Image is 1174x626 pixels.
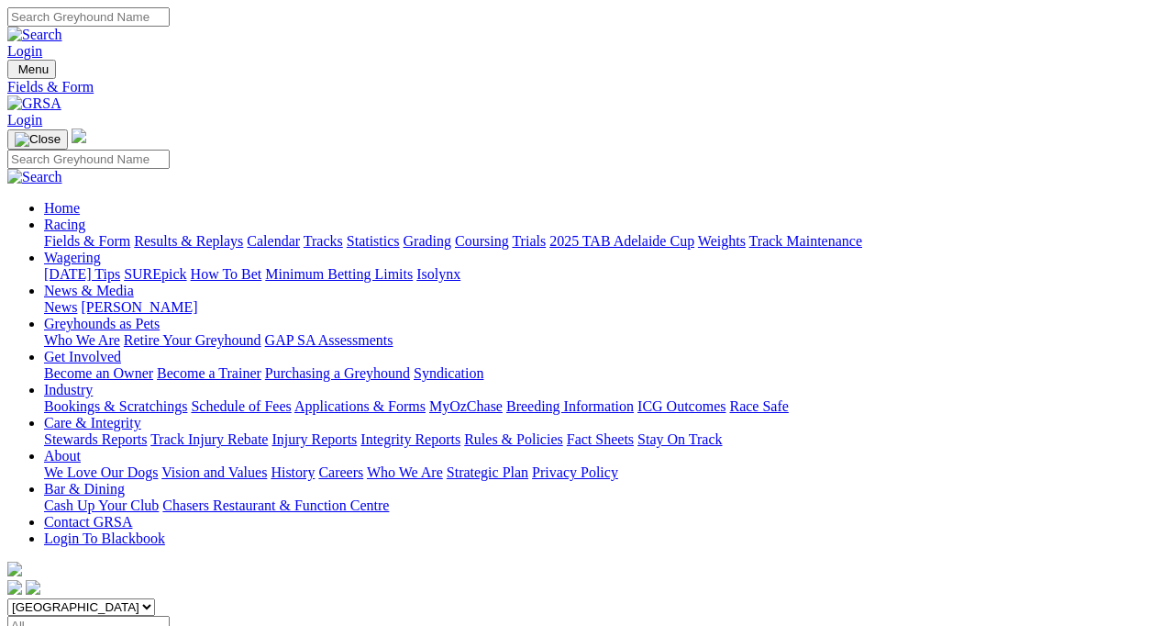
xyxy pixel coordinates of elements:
[191,398,291,414] a: Schedule of Fees
[44,448,81,464] a: About
[44,464,158,480] a: We Love Our Dogs
[72,129,86,143] img: logo-grsa-white.png
[44,316,160,331] a: Greyhounds as Pets
[7,580,22,595] img: facebook.svg
[360,431,460,447] a: Integrity Reports
[44,217,85,232] a: Racing
[150,431,268,447] a: Track Injury Rebate
[7,129,68,150] button: Toggle navigation
[7,27,62,43] img: Search
[157,365,261,381] a: Become a Trainer
[318,464,363,480] a: Careers
[7,95,61,112] img: GRSA
[26,580,40,595] img: twitter.svg
[549,233,694,249] a: 2025 TAB Adelaide Cup
[44,233,1167,250] div: Racing
[347,233,400,249] a: Statistics
[7,60,56,79] button: Toggle navigation
[44,365,1167,382] div: Get Involved
[247,233,300,249] a: Calendar
[134,233,243,249] a: Results & Replays
[44,497,159,513] a: Cash Up Your Club
[567,431,634,447] a: Fact Sheets
[294,398,426,414] a: Applications & Forms
[416,266,460,282] a: Isolynx
[161,464,267,480] a: Vision and Values
[44,497,1167,514] div: Bar & Dining
[18,62,49,76] span: Menu
[44,283,134,298] a: News & Media
[15,132,61,147] img: Close
[414,365,483,381] a: Syndication
[7,562,22,576] img: logo-grsa-white.png
[44,514,132,530] a: Contact GRSA
[44,398,1167,415] div: Industry
[447,464,528,480] a: Strategic Plan
[271,464,315,480] a: History
[44,431,1167,448] div: Care & Integrity
[7,150,170,169] input: Search
[512,233,546,249] a: Trials
[44,415,141,430] a: Care & Integrity
[124,332,261,348] a: Retire Your Greyhound
[506,398,634,414] a: Breeding Information
[464,431,563,447] a: Rules & Policies
[637,398,725,414] a: ICG Outcomes
[429,398,503,414] a: MyOzChase
[729,398,788,414] a: Race Safe
[162,497,389,513] a: Chasers Restaurant & Function Centre
[367,464,443,480] a: Who We Are
[44,299,1167,316] div: News & Media
[44,266,1167,283] div: Wagering
[44,349,121,364] a: Get Involved
[81,299,197,315] a: [PERSON_NAME]
[44,382,93,397] a: Industry
[44,332,120,348] a: Who We Are
[44,299,77,315] a: News
[44,365,153,381] a: Become an Owner
[7,7,170,27] input: Search
[7,169,62,185] img: Search
[44,200,80,216] a: Home
[265,365,410,381] a: Purchasing a Greyhound
[44,332,1167,349] div: Greyhounds as Pets
[44,233,130,249] a: Fields & Form
[124,266,186,282] a: SUREpick
[44,531,165,546] a: Login To Blackbook
[404,233,451,249] a: Grading
[44,398,187,414] a: Bookings & Scratchings
[44,431,147,447] a: Stewards Reports
[7,79,1167,95] a: Fields & Form
[191,266,262,282] a: How To Bet
[265,266,413,282] a: Minimum Betting Limits
[7,43,42,59] a: Login
[44,250,101,265] a: Wagering
[304,233,343,249] a: Tracks
[749,233,862,249] a: Track Maintenance
[455,233,509,249] a: Coursing
[44,464,1167,481] div: About
[7,112,42,128] a: Login
[637,431,722,447] a: Stay On Track
[265,332,393,348] a: GAP SA Assessments
[271,431,357,447] a: Injury Reports
[532,464,618,480] a: Privacy Policy
[44,481,125,497] a: Bar & Dining
[44,266,120,282] a: [DATE] Tips
[698,233,746,249] a: Weights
